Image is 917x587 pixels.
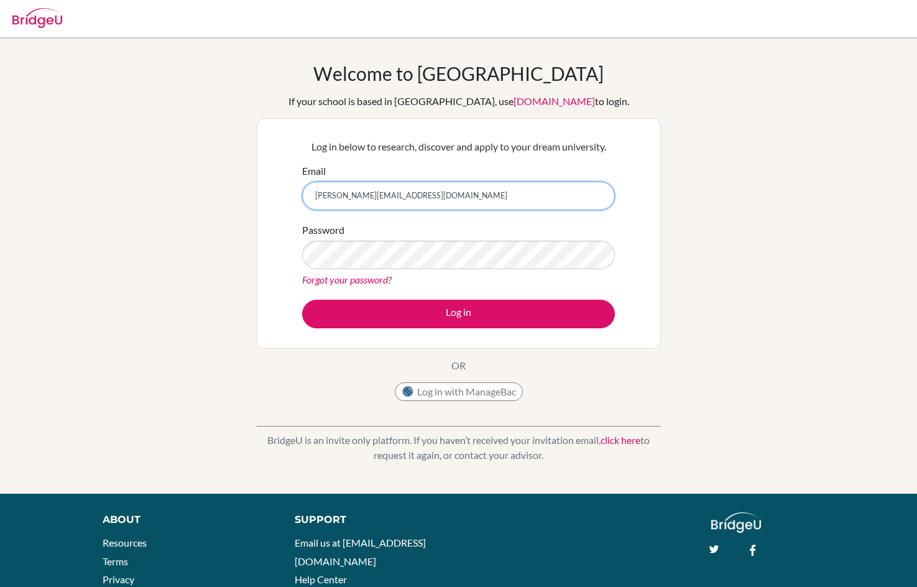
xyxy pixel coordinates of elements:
div: If your school is based in [GEOGRAPHIC_DATA], use to login. [288,94,629,109]
img: logo_white@2x-f4f0deed5e89b7ecb1c2cc34c3e3d731f90f0f143d5ea2071677605dd97b5244.png [711,512,762,533]
label: Email [302,164,326,178]
a: Resources [103,537,147,548]
a: Forgot your password? [302,274,392,285]
a: Help Center [295,573,347,585]
div: Support [295,512,446,527]
a: click here [601,434,640,446]
p: OR [451,358,466,373]
label: Password [302,223,344,238]
h1: Welcome to [GEOGRAPHIC_DATA] [313,62,604,85]
img: Bridge-U [12,8,62,28]
button: Log in with ManageBac [395,382,523,401]
a: Terms [103,555,128,567]
p: BridgeU is an invite only platform. If you haven’t received your invitation email, to request it ... [257,433,661,463]
button: Log in [302,300,615,328]
p: Log in below to research, discover and apply to your dream university. [302,139,615,154]
a: Email us at [EMAIL_ADDRESS][DOMAIN_NAME] [295,537,426,567]
a: [DOMAIN_NAME] [514,95,595,107]
a: Privacy [103,573,134,585]
div: About [103,512,267,527]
